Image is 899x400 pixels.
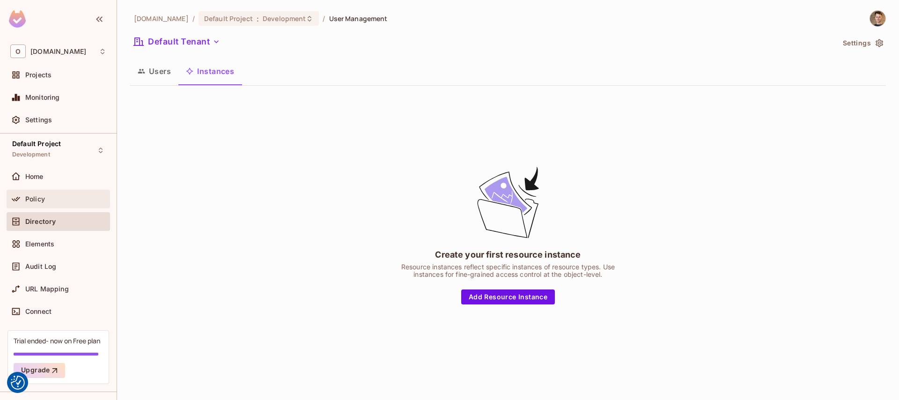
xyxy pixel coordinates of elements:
[12,140,61,148] span: Default Project
[11,376,25,390] img: Revisit consent button
[25,173,44,180] span: Home
[178,59,242,83] button: Instances
[25,263,56,270] span: Audit Log
[204,14,253,23] span: Default Project
[134,14,189,23] span: the active workspace
[25,94,60,101] span: Monitoring
[25,218,56,225] span: Directory
[870,11,885,26] img: Rokas Ulys
[130,59,178,83] button: Users
[9,10,26,28] img: SReyMgAAAABJRU5ErkJggg==
[25,71,52,79] span: Projects
[192,14,195,23] li: /
[14,363,65,378] button: Upgrade
[12,151,50,158] span: Development
[11,376,25,390] button: Consent Preferences
[329,14,388,23] span: User Management
[25,308,52,315] span: Connect
[263,14,306,23] span: Development
[25,195,45,203] span: Policy
[30,48,86,55] span: Workspace: oxylabs.io
[461,289,555,304] button: Add Resource Instance
[391,263,625,278] div: Resource instances reflect specific instances of resource types. Use instances for fine-grained a...
[130,34,224,49] button: Default Tenant
[323,14,325,23] li: /
[10,44,26,58] span: O
[14,336,100,345] div: Trial ended- now on Free plan
[435,249,581,260] div: Create your first resource instance
[839,36,886,51] button: Settings
[25,240,54,248] span: Elements
[25,116,52,124] span: Settings
[25,285,69,293] span: URL Mapping
[256,15,259,22] span: :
